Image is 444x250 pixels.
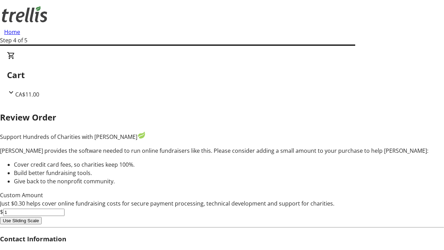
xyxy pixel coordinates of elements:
li: Cover credit card fees, so charities keep 100%. [14,160,444,169]
h2: Cart [7,69,437,81]
span: CA$11.00 [15,91,39,98]
li: Give back to the nonprofit community. [14,177,444,185]
div: CartCA$11.00 [7,51,437,99]
li: Build better fundraising tools. [14,169,444,177]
